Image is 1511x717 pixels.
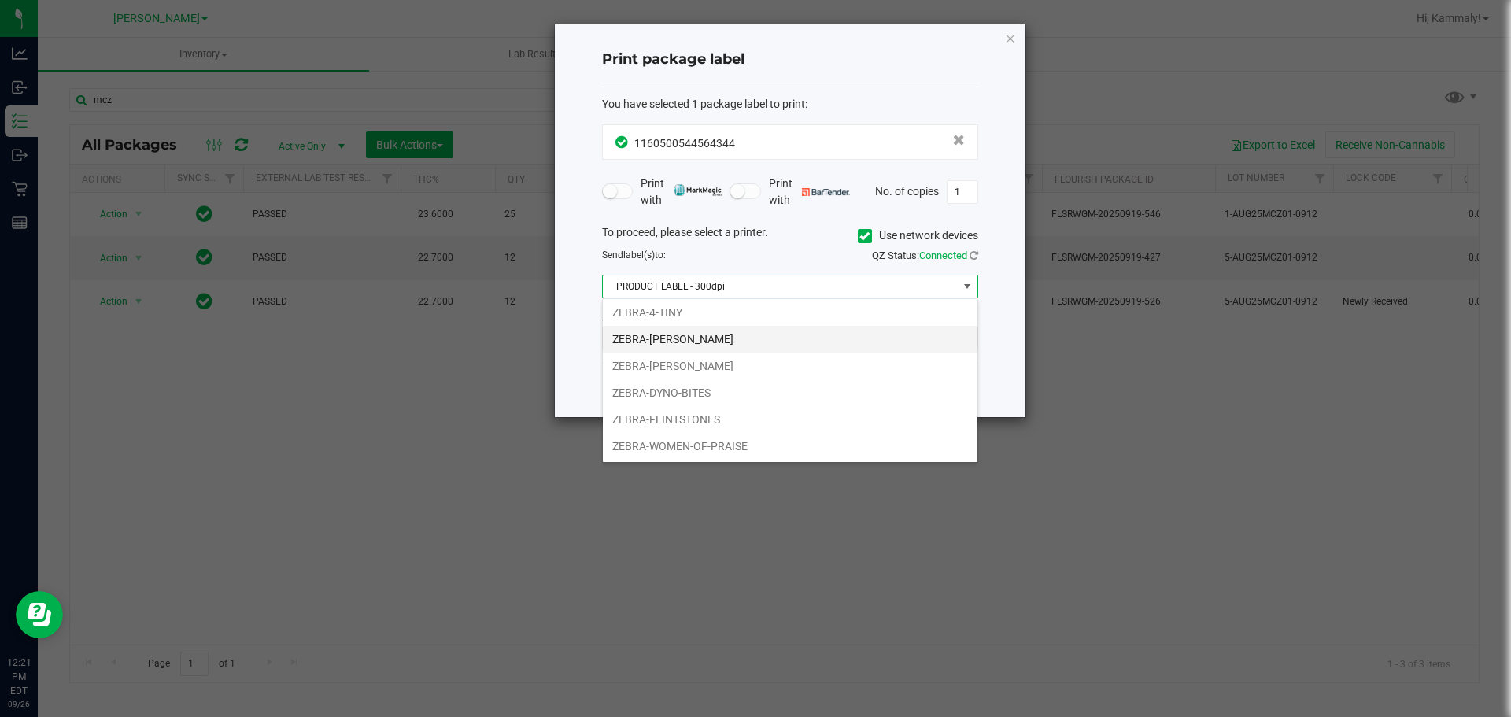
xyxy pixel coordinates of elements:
[919,249,967,261] span: Connected
[603,299,977,326] li: ZEBRA-4-TINY
[674,184,722,196] img: mark_magic_cybra.png
[602,249,666,261] span: Send to:
[603,379,977,406] li: ZEBRA-DYNO-BITES
[602,96,978,113] div: :
[802,188,850,196] img: bartender.png
[634,137,735,150] span: 1160500544564344
[603,406,977,433] li: ZEBRA-FLINTSTONES
[603,433,977,460] li: ZEBRA-WOMEN-OF-PRAISE
[872,249,978,261] span: QZ Status:
[603,326,977,353] li: ZEBRA-[PERSON_NAME]
[16,591,63,638] iframe: Resource center
[590,310,990,327] div: Select a label template.
[615,134,630,150] span: In Sync
[603,353,977,379] li: ZEBRA-[PERSON_NAME]
[858,227,978,244] label: Use network devices
[875,184,939,197] span: No. of copies
[603,275,958,298] span: PRODUCT LABEL - 300dpi
[769,176,850,209] span: Print with
[590,224,990,248] div: To proceed, please select a printer.
[602,98,805,110] span: You have selected 1 package label to print
[641,176,722,209] span: Print with
[602,50,978,70] h4: Print package label
[623,249,655,261] span: label(s)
